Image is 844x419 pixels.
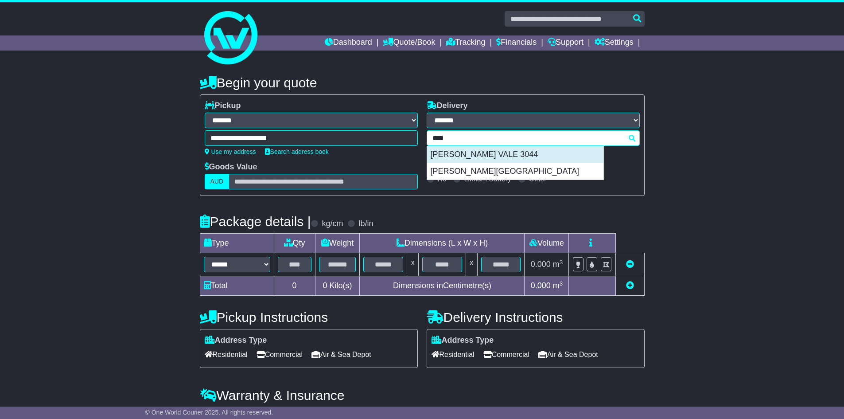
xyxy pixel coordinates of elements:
span: Commercial [257,348,303,361]
label: kg/cm [322,219,343,229]
div: [PERSON_NAME] VALE 3044 [427,146,603,163]
a: Use my address [205,148,256,155]
h4: Package details | [200,214,311,229]
span: 0.000 [531,260,551,269]
a: Financials [496,35,537,51]
a: Add new item [626,281,634,290]
a: Dashboard [325,35,372,51]
label: Goods Value [205,162,257,172]
a: Support [548,35,583,51]
label: Pickup [205,101,241,111]
span: Air & Sea Depot [538,348,598,361]
label: Delivery [427,101,468,111]
td: Type [200,234,274,253]
td: Dimensions in Centimetre(s) [360,276,525,296]
a: Settings [595,35,634,51]
td: Kilo(s) [315,276,360,296]
label: Address Type [432,336,494,345]
td: Qty [274,234,315,253]
td: x [407,253,419,276]
td: Volume [525,234,569,253]
a: Search address book [265,148,329,155]
span: Residential [205,348,248,361]
td: Dimensions (L x W x H) [360,234,525,253]
h4: Warranty & Insurance [200,388,645,403]
td: Weight [315,234,360,253]
h4: Begin your quote [200,75,645,90]
h4: Delivery Instructions [427,310,645,325]
span: Air & Sea Depot [311,348,371,361]
td: x [466,253,477,276]
td: Total [200,276,274,296]
span: Commercial [483,348,529,361]
span: Residential [432,348,475,361]
span: 0.000 [531,281,551,290]
sup: 3 [560,280,563,287]
typeahead: Please provide city [427,130,640,146]
h4: Pickup Instructions [200,310,418,325]
label: Address Type [205,336,267,345]
span: 0 [323,281,327,290]
td: 0 [274,276,315,296]
span: © One World Courier 2025. All rights reserved. [145,409,273,416]
a: Quote/Book [383,35,435,51]
span: m [553,260,563,269]
a: Remove this item [626,260,634,269]
span: m [553,281,563,290]
a: Tracking [446,35,485,51]
label: lb/in [358,219,373,229]
div: [PERSON_NAME][GEOGRAPHIC_DATA] [427,163,603,180]
sup: 3 [560,259,563,266]
label: AUD [205,174,229,189]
